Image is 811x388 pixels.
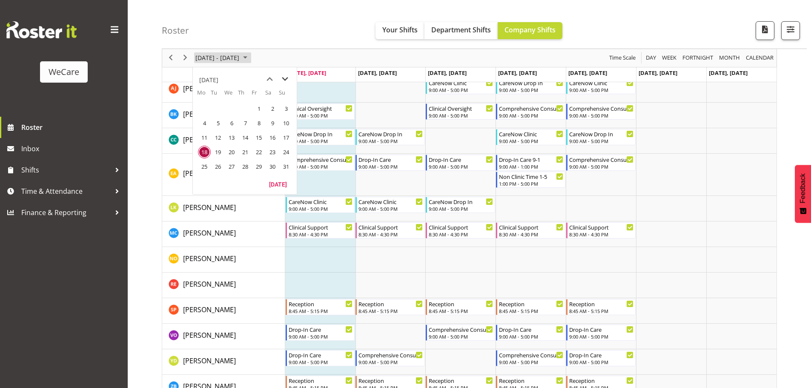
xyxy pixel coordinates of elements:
span: Wednesday, August 13, 2025 [225,131,238,144]
div: 8:30 AM - 4:30 PM [289,231,353,238]
div: 8:30 AM - 4:30 PM [499,231,563,238]
th: Tu [211,89,224,101]
div: Reception [569,299,633,308]
div: Clinical Oversight [289,104,353,112]
div: Comprehensive Consult [569,104,633,112]
div: Liandy Kritzinger"s event - CareNow Clinic Begin From Monday, August 18, 2025 at 9:00:00 AM GMT+1... [286,197,355,213]
span: Thursday, August 28, 2025 [239,160,252,173]
button: Fortnight [681,53,715,63]
span: Department Shifts [431,25,491,34]
a: [PERSON_NAME] [183,83,236,94]
div: CareNow Clinic [569,78,633,87]
div: Clinical Support [289,223,353,231]
div: Reception [429,376,493,385]
div: 8:30 AM - 4:30 PM [429,231,493,238]
th: Th [238,89,252,101]
td: Liandy Kritzinger resource [162,196,285,221]
div: 8:45 AM - 5:15 PM [429,308,493,314]
div: Samantha Poultney"s event - Reception Begin From Tuesday, August 19, 2025 at 8:45:00 AM GMT+12:00... [355,299,425,315]
div: 1:00 PM - 5:00 PM [499,180,563,187]
div: WeCare [49,66,79,78]
div: Comprehensive Consult [499,104,563,112]
div: 9:00 AM - 5:00 PM [499,333,563,340]
div: 9:00 AM - 5:00 PM [499,86,563,93]
div: 9:00 AM - 5:00 PM [289,359,353,365]
h4: Roster [162,26,189,35]
span: Sunday, August 3, 2025 [280,102,292,115]
span: Wednesday, August 20, 2025 [225,146,238,158]
div: Liandy Kritzinger"s event - CareNow Drop In Begin From Wednesday, August 20, 2025 at 9:00:00 AM G... [426,197,495,213]
div: title [199,72,218,89]
td: Charlotte Courtney resource [162,128,285,154]
div: Clinical Oversight [429,104,493,112]
span: Roster [21,121,123,134]
a: [PERSON_NAME] [183,109,236,119]
button: Time Scale [608,53,637,63]
button: Company Shifts [498,22,562,39]
td: Natasha Ottley resource [162,247,285,273]
span: Monday, August 25, 2025 [198,160,211,173]
div: 9:00 AM - 5:00 PM [429,333,493,340]
div: Reception [499,376,563,385]
a: [PERSON_NAME] [183,330,236,340]
div: Reception [569,376,633,385]
a: [PERSON_NAME] [183,305,236,315]
span: Day [645,53,657,63]
div: 9:00 AM - 5:00 PM [429,163,493,170]
td: Amy Johannsen resource [162,77,285,103]
span: [PERSON_NAME] [183,356,236,365]
div: 9:00 AM - 5:00 PM [569,359,633,365]
div: Drop-In Care [289,325,353,333]
div: 8:30 AM - 4:30 PM [358,231,423,238]
div: CareNow Drop In [499,78,563,87]
th: Su [279,89,292,101]
span: Sunday, August 24, 2025 [280,146,292,158]
div: 9:00 AM - 5:00 PM [289,138,353,144]
div: 9:00 AM - 5:00 PM [289,333,353,340]
span: Friday, August 1, 2025 [252,102,265,115]
div: CareNow Clinic [499,129,563,138]
span: Saturday, August 16, 2025 [266,131,279,144]
button: Your Shifts [375,22,424,39]
span: Company Shifts [504,25,556,34]
span: [DATE] - [DATE] [195,53,240,63]
td: Ena Advincula resource [162,154,285,196]
span: Tuesday, August 19, 2025 [212,146,224,158]
div: 9:00 AM - 5:00 PM [569,333,633,340]
a: [PERSON_NAME] [183,228,236,238]
span: Monday, August 11, 2025 [198,131,211,144]
a: [PERSON_NAME] [183,135,236,145]
span: [DATE], [DATE] [358,69,397,77]
div: Comprehensive Consult [499,351,563,359]
td: Mary Childs resource [162,221,285,247]
button: Today [264,178,292,190]
div: Charlotte Courtney"s event - CareNow Drop In Begin From Monday, August 18, 2025 at 9:00:00 AM GMT... [286,129,355,145]
span: Saturday, August 9, 2025 [266,117,279,129]
span: [PERSON_NAME] [183,254,236,263]
th: Fr [252,89,265,101]
div: next period [178,49,192,67]
th: Sa [265,89,279,101]
span: [DATE], [DATE] [639,69,677,77]
div: Samantha Poultney"s event - Reception Begin From Wednesday, August 20, 2025 at 8:45:00 AM GMT+12:... [426,299,495,315]
span: Inbox [21,142,123,155]
span: Month [718,53,741,63]
div: 8:45 AM - 5:15 PM [499,308,563,314]
div: Clinical Support [358,223,423,231]
span: Your Shifts [382,25,418,34]
a: [PERSON_NAME] [183,168,236,178]
span: Fortnight [682,53,714,63]
div: Clinical Support [429,223,493,231]
div: Mary Childs"s event - Clinical Support Begin From Wednesday, August 20, 2025 at 8:30:00 AM GMT+12... [426,222,495,239]
div: CareNow Clinic [289,197,353,206]
div: Reception [499,299,563,308]
button: Next [180,53,191,63]
div: 9:00 AM - 5:00 PM [429,86,493,93]
a: [PERSON_NAME] [183,279,236,289]
div: Mary Childs"s event - Clinical Support Begin From Friday, August 22, 2025 at 8:30:00 AM GMT+12:00... [566,222,636,239]
div: 9:00 AM - 5:00 PM [569,86,633,93]
button: Timeline Day [645,53,658,63]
